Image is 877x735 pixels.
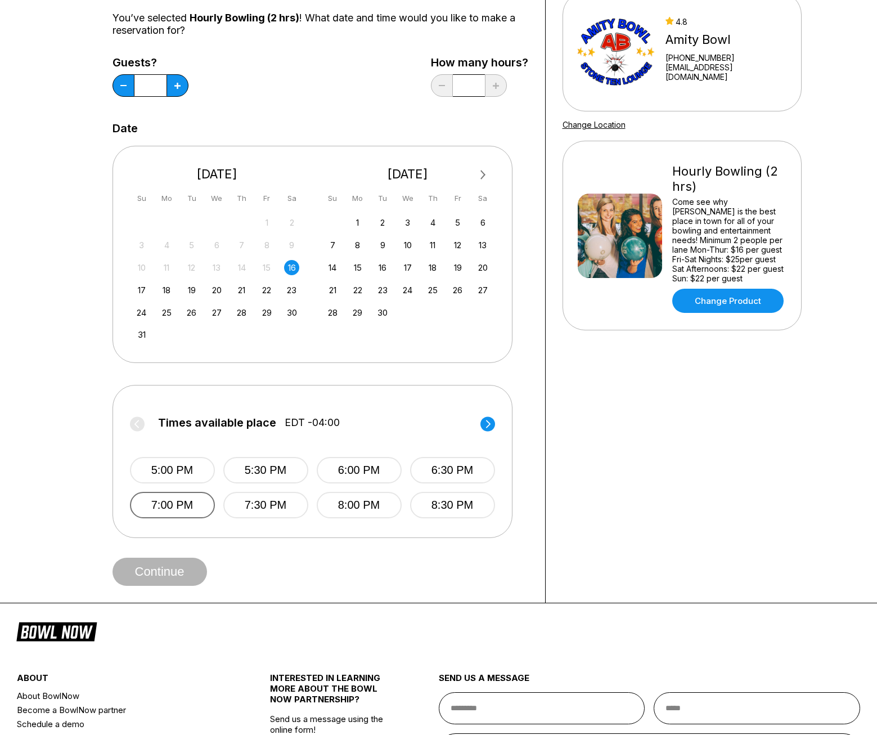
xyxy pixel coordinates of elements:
div: You’ve selected ! What date and time would you like to make a reservation for? [113,12,528,37]
div: Sa [284,191,299,206]
div: Not available Saturday, August 2nd, 2025 [284,215,299,230]
div: Choose Tuesday, September 16th, 2025 [375,260,390,275]
div: Choose Saturday, September 20th, 2025 [475,260,491,275]
div: Come see why [PERSON_NAME] is the best place in town for all of your bowling and entertainment ne... [672,197,786,283]
div: Choose Sunday, September 14th, 2025 [325,260,340,275]
a: Become a BowlNow partner [17,703,228,717]
div: Choose Tuesday, September 2nd, 2025 [375,215,390,230]
div: [DATE] [130,167,304,182]
div: send us a message [439,673,861,692]
div: Mo [350,191,365,206]
div: Not available Thursday, August 7th, 2025 [234,237,249,253]
label: Guests? [113,56,188,69]
div: Choose Saturday, September 13th, 2025 [475,237,491,253]
div: Fr [259,191,275,206]
button: 8:00 PM [317,492,402,518]
div: We [209,191,224,206]
div: Choose Saturday, September 27th, 2025 [475,283,491,298]
div: month 2025-09 [323,214,492,320]
div: Choose Monday, September 22nd, 2025 [350,283,365,298]
span: Times available place [158,416,276,429]
span: Hourly Bowling (2 hrs) [190,12,299,24]
div: Choose Thursday, September 4th, 2025 [425,215,440,230]
div: Sa [475,191,491,206]
div: We [400,191,415,206]
div: month 2025-08 [133,214,302,343]
div: Not available Monday, August 4th, 2025 [159,237,174,253]
div: Choose Sunday, August 31st, 2025 [134,327,149,342]
label: Date [113,122,138,135]
div: Not available Wednesday, August 6th, 2025 [209,237,224,253]
div: Choose Wednesday, September 10th, 2025 [400,237,415,253]
div: Choose Sunday, September 28th, 2025 [325,305,340,320]
div: Choose Monday, September 15th, 2025 [350,260,365,275]
div: Choose Thursday, August 28th, 2025 [234,305,249,320]
div: Not available Saturday, August 9th, 2025 [284,237,299,253]
div: Choose Saturday, August 23rd, 2025 [284,283,299,298]
div: Not available Friday, August 15th, 2025 [259,260,275,275]
button: 7:00 PM [130,492,215,518]
button: 8:30 PM [410,492,495,518]
div: Hourly Bowling (2 hrs) [672,164,786,194]
div: Choose Saturday, August 30th, 2025 [284,305,299,320]
div: Not available Monday, August 11th, 2025 [159,260,174,275]
div: Su [134,191,149,206]
a: Change Product [672,289,784,313]
button: 5:00 PM [130,457,215,483]
div: Choose Thursday, August 21st, 2025 [234,283,249,298]
img: Hourly Bowling (2 hrs) [578,194,662,278]
label: How many hours? [431,56,528,69]
div: [PHONE_NUMBER] [665,53,786,62]
div: Fr [450,191,465,206]
div: [DATE] [321,167,495,182]
div: Choose Saturday, August 16th, 2025 [284,260,299,275]
a: Change Location [563,120,626,129]
div: Tu [184,191,199,206]
div: Choose Wednesday, September 17th, 2025 [400,260,415,275]
div: Choose Sunday, September 21st, 2025 [325,283,340,298]
a: Schedule a demo [17,717,228,731]
div: Choose Monday, September 8th, 2025 [350,237,365,253]
div: 4.8 [665,17,786,26]
div: Choose Thursday, September 25th, 2025 [425,283,440,298]
a: [EMAIL_ADDRESS][DOMAIN_NAME] [665,62,786,82]
div: Choose Thursday, September 18th, 2025 [425,260,440,275]
div: Not available Friday, August 1st, 2025 [259,215,275,230]
div: Mo [159,191,174,206]
div: Choose Thursday, September 11th, 2025 [425,237,440,253]
div: Choose Tuesday, August 19th, 2025 [184,283,199,298]
div: Th [425,191,440,206]
button: 6:30 PM [410,457,495,483]
div: Choose Wednesday, September 3rd, 2025 [400,215,415,230]
div: Choose Wednesday, September 24th, 2025 [400,283,415,298]
div: Choose Wednesday, August 20th, 2025 [209,283,224,298]
a: About BowlNow [17,689,228,703]
div: Th [234,191,249,206]
div: Not available Wednesday, August 13th, 2025 [209,260,224,275]
button: 6:00 PM [317,457,402,483]
div: Choose Monday, September 29th, 2025 [350,305,365,320]
div: Choose Friday, September 19th, 2025 [450,260,465,275]
div: about [17,673,228,689]
div: Choose Friday, August 29th, 2025 [259,305,275,320]
div: Choose Sunday, August 17th, 2025 [134,283,149,298]
div: Choose Friday, September 12th, 2025 [450,237,465,253]
div: Choose Monday, August 25th, 2025 [159,305,174,320]
button: Next Month [474,166,492,184]
div: Not available Tuesday, August 12th, 2025 [184,260,199,275]
div: Choose Tuesday, September 9th, 2025 [375,237,390,253]
div: Not available Friday, August 8th, 2025 [259,237,275,253]
div: Not available Thursday, August 14th, 2025 [234,260,249,275]
div: Choose Tuesday, August 26th, 2025 [184,305,199,320]
div: Su [325,191,340,206]
button: 5:30 PM [223,457,308,483]
div: Choose Tuesday, September 30th, 2025 [375,305,390,320]
div: Choose Saturday, September 6th, 2025 [475,215,491,230]
div: INTERESTED IN LEARNING MORE ABOUT THE BOWL NOW PARTNERSHIP? [270,673,397,714]
div: Not available Sunday, August 10th, 2025 [134,260,149,275]
button: 7:30 PM [223,492,308,518]
div: Choose Sunday, August 24th, 2025 [134,305,149,320]
div: Tu [375,191,390,206]
span: EDT -04:00 [285,416,340,429]
div: Not available Sunday, August 3rd, 2025 [134,237,149,253]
